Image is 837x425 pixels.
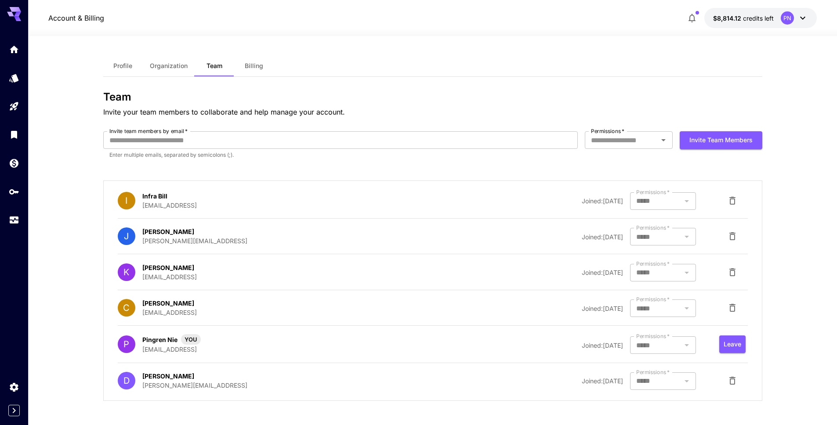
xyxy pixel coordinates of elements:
button: $8,814.11528PN [704,8,817,28]
p: [EMAIL_ADDRESS] [142,345,201,354]
p: [EMAIL_ADDRESS] [142,308,197,317]
div: D [118,372,135,389]
label: Permissions [636,368,670,376]
div: Home [9,44,19,55]
span: Profile [113,62,132,70]
span: YOU [181,335,201,344]
label: Invite team members by email [109,127,188,135]
p: Invite your team members to collaborate and help manage your account. [103,107,762,117]
div: C [118,299,135,317]
nav: breadcrumb [48,13,104,23]
span: Joined: [DATE] [582,269,623,276]
div: Usage [9,215,19,226]
div: K [118,263,135,281]
p: [PERSON_NAME][EMAIL_ADDRESS] [142,381,247,390]
p: Infra Bill [142,191,167,201]
label: Permissions [636,224,670,231]
p: [PERSON_NAME] [142,227,194,236]
span: Organization [150,62,188,70]
span: Joined: [DATE] [582,197,623,205]
button: Open [657,134,670,146]
p: [EMAIL_ADDRESS] [142,272,197,281]
div: API Keys [9,186,19,197]
p: [PERSON_NAME] [142,263,194,272]
div: Library [9,129,19,140]
label: Permissions [636,260,670,267]
p: Pingren Nie [142,335,178,344]
p: [PERSON_NAME] [142,299,194,308]
div: I [118,192,135,209]
div: Wallet [9,158,19,169]
h3: Team [103,91,762,103]
div: P [118,335,135,353]
div: Models [9,72,19,83]
button: Expand sidebar [8,405,20,416]
a: Account & Billing [48,13,104,23]
span: Joined: [DATE] [582,305,623,312]
span: Team [207,62,222,70]
div: J [118,227,135,245]
button: Leave [719,335,746,353]
span: Joined: [DATE] [582,377,623,385]
p: [PERSON_NAME] [142,371,194,381]
p: Enter multiple emails, separated by semicolons (;). [109,151,572,159]
div: $8,814.11528 [713,14,774,23]
label: Permissions [591,127,624,135]
span: Joined: [DATE] [582,342,623,349]
span: Billing [245,62,263,70]
p: [EMAIL_ADDRESS] [142,201,197,210]
div: Playground [9,101,19,112]
span: credits left [743,14,774,22]
label: Permissions [636,295,670,303]
div: Settings [9,379,19,390]
span: Joined: [DATE] [582,233,623,241]
label: Permissions [636,188,670,196]
label: Permissions [636,332,670,340]
span: $8,814.12 [713,14,743,22]
div: PN [781,11,794,25]
button: Invite team members [680,131,762,149]
p: [PERSON_NAME][EMAIL_ADDRESS] [142,236,247,245]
